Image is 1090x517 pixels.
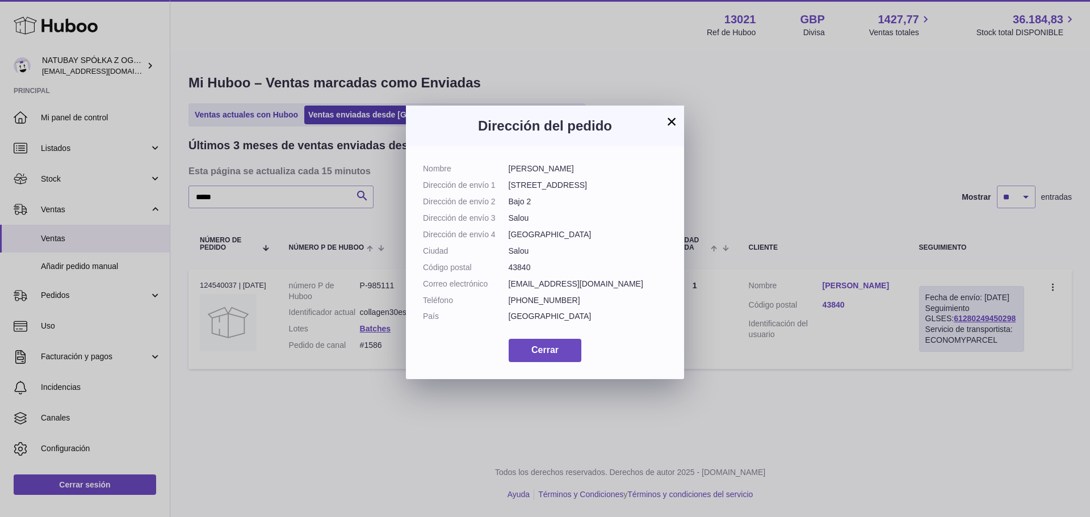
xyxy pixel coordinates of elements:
dt: Nombre [423,163,509,174]
dd: Bajo 2 [509,196,668,207]
dd: Salou [509,213,668,224]
dt: Teléfono [423,295,509,306]
dt: Dirección de envío 4 [423,229,509,240]
dt: Dirección de envío 3 [423,213,509,224]
dt: Código postal [423,262,509,273]
dt: Correo electrónico [423,279,509,289]
button: Cerrar [509,339,581,362]
dd: [PERSON_NAME] [509,163,668,174]
button: × [665,115,678,128]
dt: Dirección de envío 2 [423,196,509,207]
h3: Dirección del pedido [423,117,667,135]
dd: Salou [509,246,668,257]
dt: Dirección de envío 1 [423,180,509,191]
dd: [GEOGRAPHIC_DATA] [509,311,668,322]
dd: [GEOGRAPHIC_DATA] [509,229,668,240]
span: Cerrar [531,345,559,355]
dd: [PHONE_NUMBER] [509,295,668,306]
dt: Ciudad [423,246,509,257]
dt: País [423,311,509,322]
dd: [STREET_ADDRESS] [509,180,668,191]
dd: 43840 [509,262,668,273]
dd: [EMAIL_ADDRESS][DOMAIN_NAME] [509,279,668,289]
